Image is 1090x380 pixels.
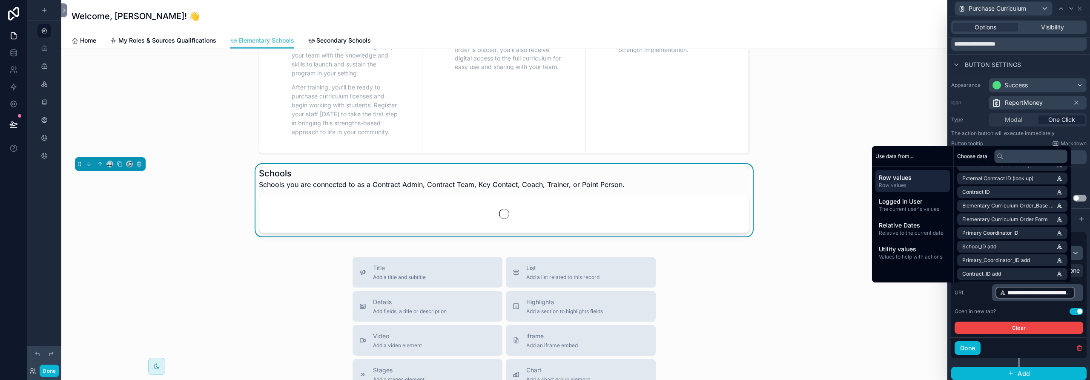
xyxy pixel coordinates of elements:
button: DetailsAdd fields, a title or description [353,291,502,322]
span: Row values [879,173,947,182]
span: Button settings [965,60,1021,69]
span: ReportMoney [1005,98,1043,107]
a: Home [72,33,96,50]
span: Add a title and subtitle [373,274,426,281]
button: ListAdd a list related to this record [506,257,656,288]
a: Secondary Schools [308,33,371,50]
div: Success [1004,81,1028,89]
span: Secondary Schools [316,36,371,45]
button: iframeAdd an iframe embed [506,325,656,356]
span: Add a section to highlights fields [526,308,603,315]
a: Markdown [1052,140,1087,147]
span: Schools you are connected to as a Contract Admin, Contract Team, Key Contact, Coach, Trainer, or ... [259,179,625,190]
span: Add fields, a title or description [373,308,447,315]
span: Title [373,264,426,272]
span: Relative to the current date [879,230,947,236]
label: Type [951,116,985,123]
span: Stages [373,366,425,374]
span: Modal [1005,115,1022,124]
span: Utility values [879,245,947,253]
span: Add [1018,370,1030,377]
span: My Roles & Sources Qualifications [118,36,216,45]
h1: Welcome, [PERSON_NAME]! 👋 [72,10,200,22]
span: The current user's values [879,206,947,213]
span: Logged in User [879,197,947,206]
span: Home [80,36,96,45]
label: URL [955,289,989,296]
span: Choose data [957,153,987,160]
span: Values to help with actions [879,253,947,260]
a: Elementary Schools [230,33,294,49]
button: Clear [955,322,1083,334]
span: Phone [1062,266,1080,275]
div: Open in new tab? [955,308,996,315]
button: TitleAdd a title and subtitle [353,257,502,288]
span: Add a video element [373,342,422,349]
span: Use data from... [875,153,913,160]
span: Visibility [1041,23,1064,32]
span: Options [975,23,996,32]
button: VideoAdd a video element [353,325,502,356]
button: Success [989,78,1087,92]
span: One Click [1048,115,1075,124]
span: Video [373,332,422,340]
label: Icon [951,99,985,106]
label: Button tooltip [951,140,983,147]
span: Chart [526,366,590,374]
div: scrollable content [872,167,953,267]
button: Done [40,365,59,377]
span: Elementary Schools [238,36,294,45]
span: Add an iframe embed [526,342,578,349]
span: Relative Dates [879,221,947,230]
span: Details [373,298,447,306]
p: The action button will execute immediately [951,130,1087,137]
span: List [526,264,599,272]
div: scrollable content [992,284,1083,301]
span: iframe [526,332,578,340]
a: My Roles & Sources Qualifications [110,33,216,50]
h1: Schools [259,167,625,179]
button: HighlightsAdd a section to highlights fields [506,291,656,322]
button: Done [955,341,981,355]
span: Row values [879,182,947,189]
span: Markdown [1061,140,1087,147]
span: Purchase Curriculum [969,4,1026,13]
label: Appearance [951,82,985,89]
span: Highlights [526,298,603,306]
span: Add a list related to this record [526,274,599,281]
button: Purchase Curriculum [955,1,1053,16]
